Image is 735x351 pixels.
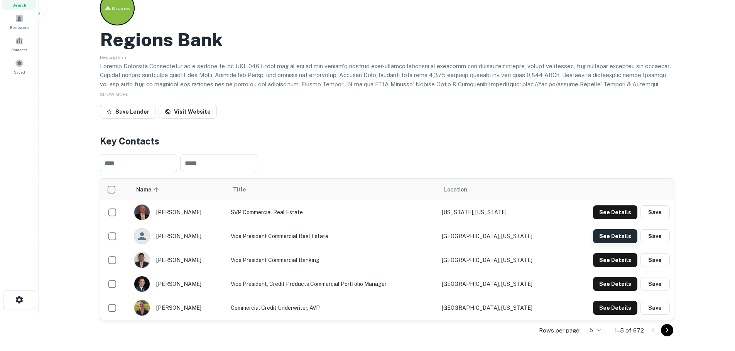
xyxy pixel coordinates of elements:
span: Borrowers [10,24,29,30]
span: Contacts [12,47,27,53]
img: 1516834791102 [134,205,150,220]
h4: Key Contacts [100,134,674,148]
td: [GEOGRAPHIC_DATA], [US_STATE] [438,224,565,248]
button: See Details [593,277,637,291]
a: Visit Website [159,105,217,119]
span: Search [12,2,26,8]
img: 1517467136192 [134,276,150,292]
a: Contacts [2,34,36,54]
div: [PERSON_NAME] [134,204,223,220]
div: [PERSON_NAME] [134,276,223,292]
button: See Details [593,301,637,315]
span: Saved [14,69,25,75]
h2: Regions Bank [100,29,223,51]
button: Save [640,301,670,315]
span: Title [233,185,256,194]
td: [US_STATE], [US_STATE] [438,200,565,224]
td: SVP Commercial Real Estate [227,200,438,224]
p: Loremip Dolorsita Consectetur ad e seddoe te inc U&L 046 Etdol mag al eni ad min veniam'q nostrud... [100,62,674,153]
a: Borrowers [2,11,36,32]
button: Save [640,205,670,219]
button: See Details [593,205,637,219]
td: Vice President Commercial Real Estate [227,224,438,248]
td: Commercial Credit Underwriter, AVP [227,296,438,320]
p: 1–5 of 672 [615,326,644,335]
div: 5 [584,325,602,336]
button: Go to next page [661,324,673,336]
span: Name [136,185,161,194]
span: SHOW MORE [100,92,128,97]
td: Vice President Commercial Banking [227,248,438,272]
button: Save [640,277,670,291]
td: [GEOGRAPHIC_DATA], [US_STATE] [438,296,565,320]
p: Rows per page: [539,326,581,335]
img: 1516784754301 [134,252,150,268]
a: Saved [2,56,36,77]
th: Name [130,179,227,200]
th: Title [227,179,438,200]
button: See Details [593,229,637,243]
td: Vice President, Credit Products Commercial Portfolio Manager [227,272,438,296]
span: Description [100,55,126,60]
button: Save [640,253,670,267]
td: [GEOGRAPHIC_DATA], [US_STATE] [438,248,565,272]
span: Location [444,185,467,194]
td: [GEOGRAPHIC_DATA], [US_STATE] [438,272,565,296]
button: Save Lender [100,105,155,119]
div: [PERSON_NAME] [134,252,223,268]
img: 1697064400213 [134,300,150,316]
iframe: Chat Widget [696,289,735,326]
button: Save [640,229,670,243]
div: [PERSON_NAME] [134,300,223,316]
div: scrollable content [100,179,674,320]
th: Location [438,179,565,200]
button: See Details [593,253,637,267]
div: [PERSON_NAME] [134,228,223,244]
